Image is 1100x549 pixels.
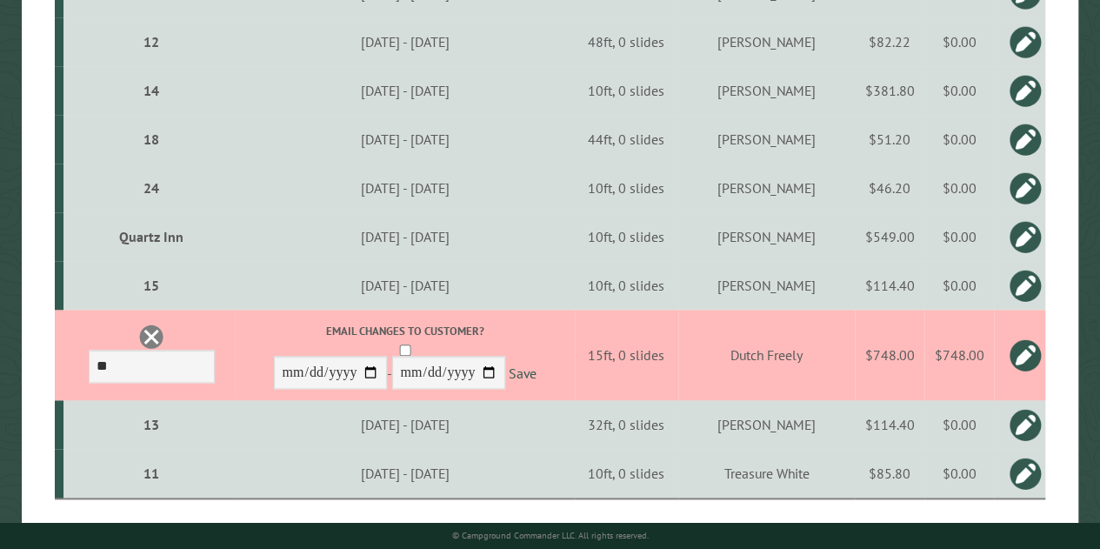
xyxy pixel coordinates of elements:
td: 32ft, 0 slides [575,400,678,449]
td: [PERSON_NAME] [678,115,855,164]
td: $0.00 [924,164,994,212]
td: 10ft, 0 slides [575,212,678,261]
td: 44ft, 0 slides [575,115,678,164]
div: [DATE] - [DATE] [238,416,572,433]
td: 10ft, 0 slides [575,261,678,310]
td: [PERSON_NAME] [678,66,855,115]
td: $114.40 [855,261,924,310]
div: [DATE] - [DATE] [238,277,572,294]
td: Treasure White [678,449,855,499]
td: $748.00 [855,310,924,400]
td: [PERSON_NAME] [678,212,855,261]
td: $82.22 [855,17,924,66]
a: Delete this reservation [138,324,164,350]
td: $0.00 [924,400,994,449]
td: $0.00 [924,17,994,66]
div: - [238,323,572,393]
div: [DATE] - [DATE] [238,465,572,482]
td: [PERSON_NAME] [678,164,855,212]
td: $0.00 [924,449,994,499]
td: [PERSON_NAME] [678,400,855,449]
td: 48ft, 0 slides [575,17,678,66]
td: $0.00 [924,212,994,261]
td: $114.40 [855,400,924,449]
div: 14 [70,82,232,99]
td: $0.00 [924,261,994,310]
div: [DATE] - [DATE] [238,131,572,148]
td: [PERSON_NAME] [678,261,855,310]
td: $0.00 [924,115,994,164]
div: 11 [70,465,232,482]
td: $381.80 [855,66,924,115]
td: $51.20 [855,115,924,164]
small: © Campground Commander LLC. All rights reserved. [451,530,648,541]
div: 13 [70,416,232,433]
td: 10ft, 0 slides [575,66,678,115]
div: Quartz Inn [70,228,232,245]
td: 10ft, 0 slides [575,164,678,212]
div: [DATE] - [DATE] [238,33,572,50]
div: 18 [70,131,232,148]
td: $0.00 [924,66,994,115]
td: Dutch Freely [678,310,855,400]
td: 10ft, 0 slides [575,449,678,499]
div: 12 [70,33,232,50]
div: [DATE] - [DATE] [238,179,572,197]
td: $85.80 [855,449,924,499]
td: $549.00 [855,212,924,261]
label: Email changes to customer? [238,323,572,339]
div: [DATE] - [DATE] [238,82,572,99]
div: 24 [70,179,232,197]
a: Save [509,365,537,382]
td: 15ft, 0 slides [575,310,678,400]
div: 15 [70,277,232,294]
div: [DATE] - [DATE] [238,228,572,245]
td: $748.00 [924,310,994,400]
td: [PERSON_NAME] [678,17,855,66]
td: $46.20 [855,164,924,212]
